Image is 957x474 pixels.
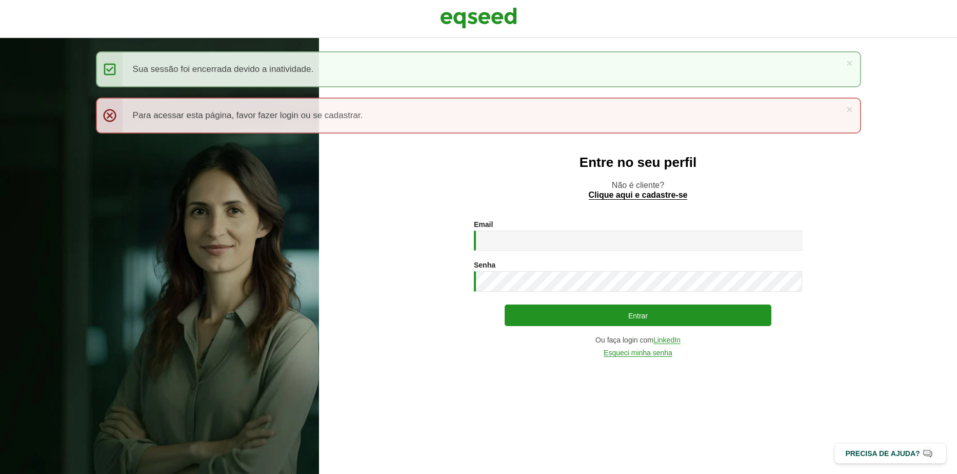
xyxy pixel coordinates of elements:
[340,180,936,200] p: Não é cliente?
[505,305,771,326] button: Entrar
[474,221,493,228] label: Email
[653,336,681,344] a: LinkedIn
[846,58,852,68] a: ×
[589,191,688,200] a: Clique aqui e cadastre-se
[846,104,852,115] a: ×
[604,349,672,357] a: Esqueci minha senha
[474,336,802,344] div: Ou faça login com
[340,155,936,170] h2: Entre no seu perfil
[96,51,862,87] div: Sua sessão foi encerrada devido a inatividade.
[96,98,862,134] div: Para acessar esta página, favor fazer login ou se cadastrar.
[440,5,517,31] img: EqSeed Logo
[474,261,495,269] label: Senha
